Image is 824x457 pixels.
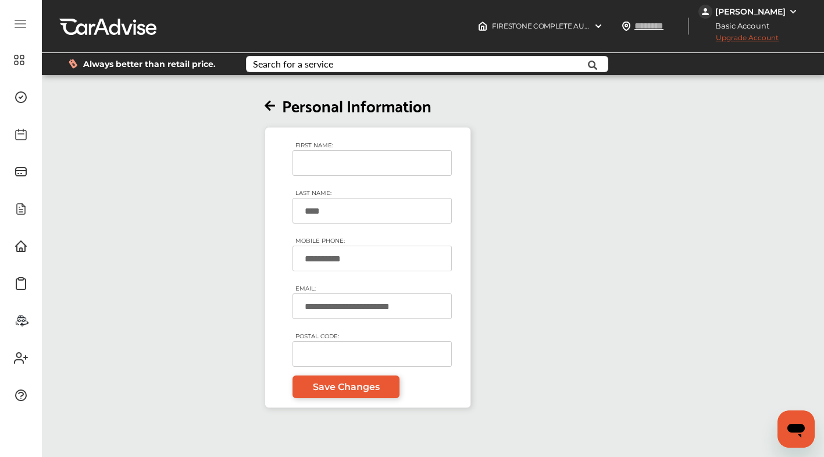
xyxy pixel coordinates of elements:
img: dollor_label_vector.a70140d1.svg [69,59,77,69]
span: Save Changes [313,381,380,392]
img: jVpblrzwTbfkPYzPPzSLxeg0AAAAASUVORK5CYII= [698,5,712,19]
input: FIRST NAME: [292,150,452,176]
img: location_vector.a44bc228.svg [622,22,631,31]
span: Upgrade Account [698,33,779,48]
input: POSTAL CODE: [292,341,452,367]
span: POSTAL CODE: [292,330,342,343]
h2: Personal Information [265,95,471,115]
span: LAST NAME: [292,186,334,200]
input: MOBILE PHONE: [292,246,452,271]
div: [PERSON_NAME] [715,6,786,17]
span: Always better than retail price. [83,60,216,68]
iframe: Button to launch messaging window [777,410,815,448]
span: MOBILE PHONE: [292,234,348,247]
input: LAST NAME: [292,198,452,224]
img: WGsFRI8htEPBVLJbROoPRyZpYNWhNONpIPPETTm6eUC0GeLEiAAAAAElFTkSuQmCC [789,7,798,16]
a: Save Changes [292,375,399,398]
div: Search for a service [253,59,333,69]
img: header-divider.bc55588e.svg [688,17,689,35]
span: Basic Account [700,20,778,32]
span: EMAIL: [292,282,319,295]
span: FIRST NAME: [292,139,336,152]
input: EMAIL: [292,293,452,319]
img: header-down-arrow.9dd2ce7d.svg [594,22,603,31]
img: header-home-logo.8d720a4f.svg [478,22,487,31]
